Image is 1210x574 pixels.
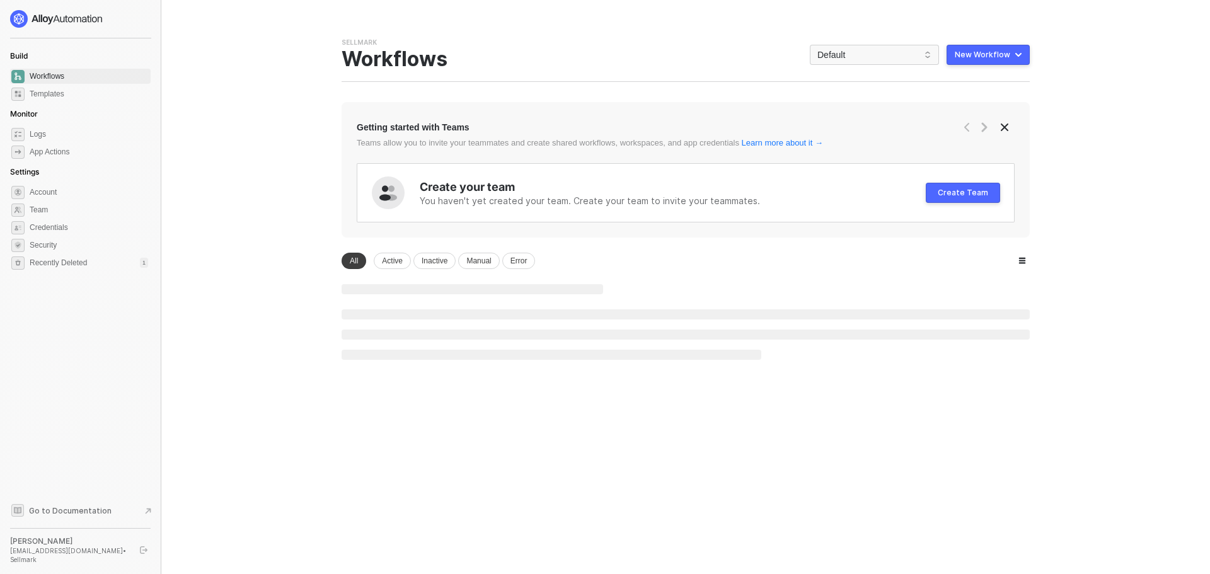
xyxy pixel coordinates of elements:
[10,546,129,564] div: [EMAIL_ADDRESS][DOMAIN_NAME] • Sellmark
[420,179,926,195] div: Create your team
[10,10,103,28] img: logo
[30,258,87,268] span: Recently Deleted
[938,188,988,198] div: Create Team
[11,504,24,517] span: documentation
[30,202,148,217] span: Team
[742,138,823,147] a: Learn more about it →
[413,253,456,269] div: Inactive
[140,546,147,554] span: logout
[979,122,989,132] span: icon-arrow-right
[11,186,25,199] span: settings
[962,122,972,132] span: icon-arrow-left
[11,221,25,234] span: credentials
[140,258,148,268] div: 1
[947,45,1030,65] button: New Workflow
[10,503,151,518] a: Knowledge Base
[1000,122,1010,132] span: icon-close
[142,505,154,517] span: document-arrow
[30,238,148,253] span: Security
[357,121,470,134] div: Getting started with Teams
[926,183,1000,203] button: Create Team
[11,239,25,252] span: security
[357,137,883,148] div: Teams allow you to invite your teammates and create shared workflows, workspaces, and app credent...
[30,185,148,200] span: Account
[30,86,148,101] span: Templates
[11,88,25,101] span: marketplace
[10,536,129,546] div: [PERSON_NAME]
[502,253,536,269] div: Error
[30,220,148,235] span: Credentials
[342,47,447,71] div: Workflows
[11,70,25,83] span: dashboard
[29,505,112,516] span: Go to Documentation
[10,51,28,60] span: Build
[374,253,411,269] div: Active
[458,253,499,269] div: Manual
[10,167,39,176] span: Settings
[420,195,926,207] div: You haven't yet created your team. Create your team to invite your teammates.
[10,10,151,28] a: logo
[11,256,25,270] span: settings
[955,50,1010,60] div: New Workflow
[342,38,377,47] div: Sellmark
[30,69,148,84] span: Workflows
[342,253,366,269] div: All
[11,204,25,217] span: team
[817,45,931,64] span: Default
[30,147,69,158] div: App Actions
[30,127,148,142] span: Logs
[10,109,38,118] span: Monitor
[11,128,25,141] span: icon-logs
[11,146,25,159] span: icon-app-actions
